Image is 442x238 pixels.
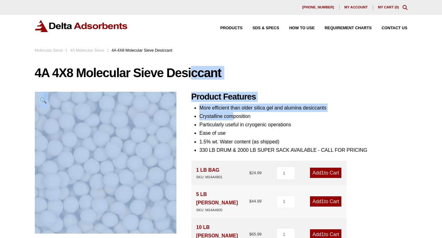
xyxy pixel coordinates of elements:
bdi: 24.99 [249,170,262,175]
li: More efficient than older silica gel and alumina desiccants [199,104,408,112]
a: Add1to Cart [310,168,341,178]
div: SKU: MS4A4801 [196,174,223,180]
span: $ [249,199,251,203]
span: Requirement Charts [325,26,371,30]
span: 1 [321,170,324,175]
a: How to Use [279,26,315,30]
a: 4A Molecular Sieve [70,48,104,53]
span: [PHONE_NUMBER] [302,6,334,9]
a: Requirement Charts [315,26,371,30]
a: My account [339,5,373,10]
span: 1 [321,232,324,237]
span: 🔍 [40,97,47,104]
li: Particularly useful in cryogenic operations [199,120,408,129]
span: $ [249,232,251,236]
div: 1 LB BAG [196,166,223,180]
div: Toggle Modal Content [403,5,408,10]
a: Contact Us [372,26,408,30]
span: 4A 4X8 Molecular Sieve Desiccant [112,48,172,53]
li: 330 LB DRUM & 2000 LB SUPER SACK AVAILABLE - CALL FOR PRICING [199,146,408,154]
span: $ [249,170,251,175]
span: 1 [321,199,324,204]
div: SKU: MS4A4805 [196,207,249,213]
span: : [107,48,109,53]
bdi: 44.99 [249,199,262,203]
span: Products [220,26,243,30]
a: View full-screen image gallery [35,92,52,109]
h2: Product Features [191,92,408,102]
div: 5 LB [PERSON_NAME] [196,190,249,213]
a: Products [210,26,243,30]
span: Contact Us [382,26,408,30]
span: SDS & SPECS [253,26,279,30]
h1: 4A 4X8 Molecular Sieve Desiccant [35,66,408,79]
a: SDS & SPECS [243,26,279,30]
li: Crystalline composition [199,112,408,120]
span: How to Use [289,26,315,30]
span: 0 [396,5,398,9]
a: Molecular Sieve [35,48,63,53]
a: [PHONE_NUMBER] [297,5,339,10]
bdi: 65.99 [249,232,262,236]
a: Add1to Cart [310,196,341,207]
li: 1.5% wt. Water content (as shipped) [199,138,408,146]
span: My account [344,6,368,9]
a: My Cart (0) [378,5,399,9]
span: : [66,48,67,53]
li: Ease of use [199,129,408,137]
img: Delta Adsorbents [35,20,128,32]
